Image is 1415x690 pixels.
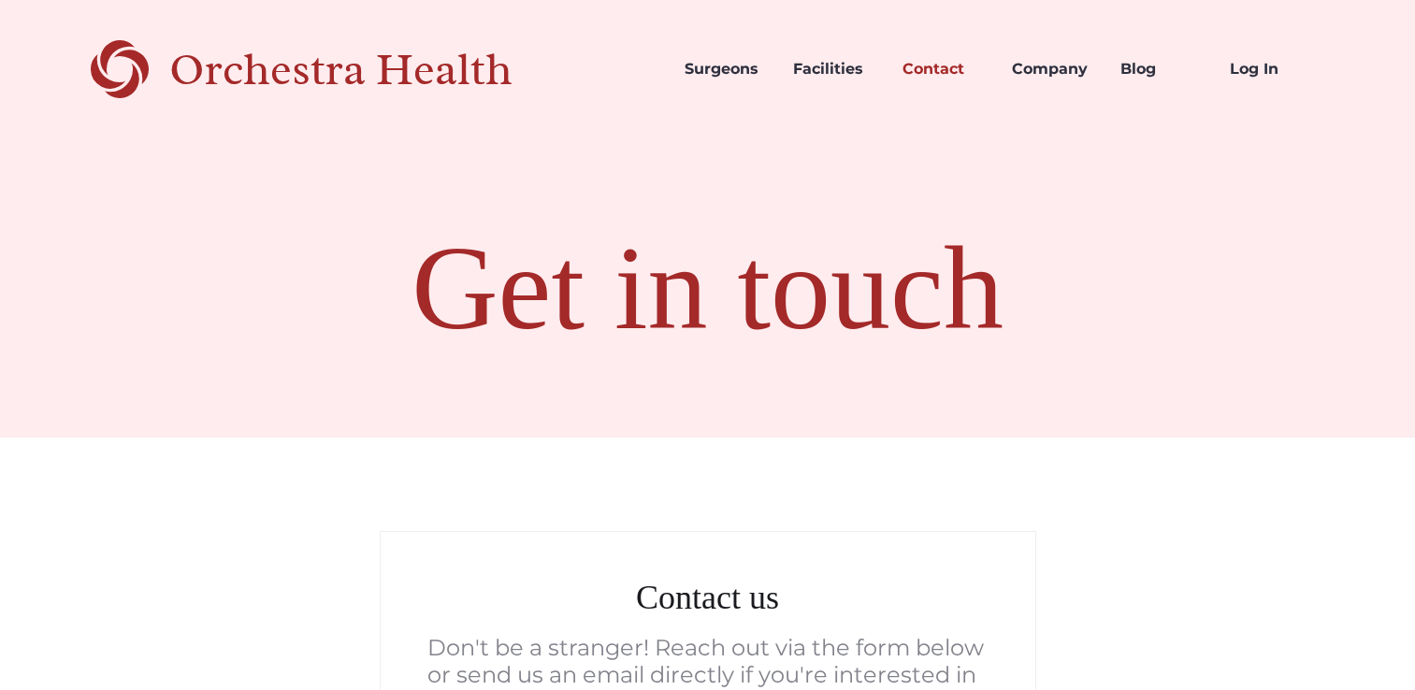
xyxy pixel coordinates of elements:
a: Facilities [778,37,888,101]
a: Contact [888,37,997,101]
a: Orchestra Health [91,37,578,101]
a: Blog [1105,37,1215,101]
a: Surgeons [670,37,779,101]
h2: Contact us [427,574,989,621]
a: Log In [1215,37,1324,101]
div: Orchestra Health [169,50,578,89]
a: Company [997,37,1106,101]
